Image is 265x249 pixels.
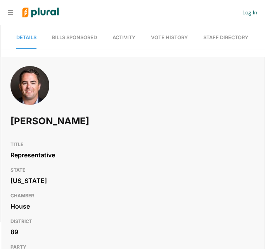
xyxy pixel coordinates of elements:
span: Activity [113,35,135,40]
div: House [10,200,255,212]
h3: STATE [10,165,255,175]
span: Bills Sponsored [52,35,97,40]
h3: TITLE [10,140,255,149]
h3: DISTRICT [10,217,255,226]
div: [US_STATE] [10,175,255,186]
h3: CHAMBER [10,191,255,200]
a: Staff Directory [203,27,248,49]
span: Vote History [151,35,188,40]
a: Bills Sponsored [52,27,97,49]
a: Activity [113,27,135,49]
img: Headshot of Micah Caskey [10,66,49,112]
div: 89 [10,226,255,238]
h1: [PERSON_NAME] [10,110,158,133]
img: Logo for Plural [16,0,65,25]
a: Log In [242,9,257,16]
span: Details [16,35,36,40]
a: Vote History [151,27,188,49]
a: Details [16,27,36,49]
div: Representative [10,149,255,161]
